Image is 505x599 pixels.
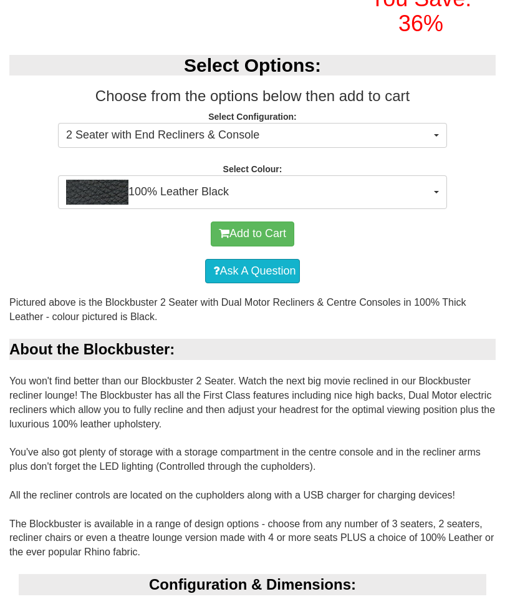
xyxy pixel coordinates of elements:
[9,339,496,361] div: About the Blockbuster:
[66,180,128,205] img: 100% Leather Black
[66,128,431,144] span: 2 Seater with End Recliners & Console
[19,575,486,596] div: Configuration & Dimensions:
[211,222,294,247] button: Add to Cart
[208,112,297,122] strong: Select Configuration:
[184,56,321,76] b: Select Options:
[9,89,496,105] h3: Choose from the options below then add to cart
[66,180,431,205] span: 100% Leather Black
[223,165,282,175] strong: Select Colour:
[58,176,447,210] button: 100% Leather Black100% Leather Black
[58,124,447,149] button: 2 Seater with End Recliners & Console
[205,260,299,285] a: Ask A Question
